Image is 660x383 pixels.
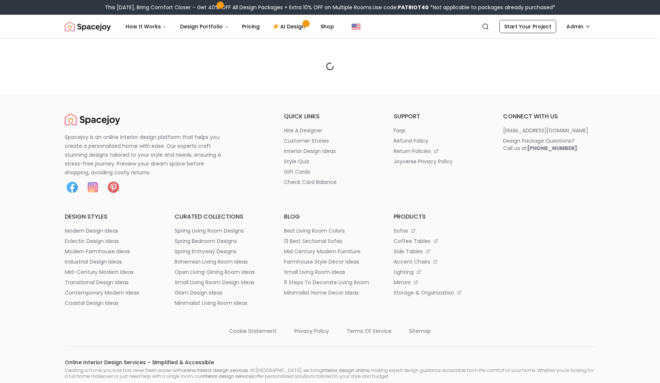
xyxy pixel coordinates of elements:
p: spring living room designs [175,227,244,234]
a: minimalist living room ideas [175,299,267,307]
a: sitemap [409,324,431,335]
p: mirrors [394,279,411,286]
a: small living room ideas [284,268,376,276]
a: 6 steps to decorate living room [284,279,376,286]
a: Start Your Project [499,20,556,33]
a: modern design ideas [65,227,157,234]
p: [EMAIL_ADDRESS][DOMAIN_NAME] [503,127,588,134]
p: privacy policy [294,327,329,335]
nav: Global [65,15,595,38]
a: open living-dining room ideas [175,268,267,276]
a: 13 best sectional sofas [284,237,376,245]
a: minimalist home decor ideas [284,289,376,296]
a: return policies [394,147,486,155]
a: farmhouse style decor ideas [284,258,376,265]
a: Pricing [236,19,266,34]
a: lighting [394,268,486,276]
img: Spacejoy Logo [65,112,120,127]
p: industrial design ideas [65,258,122,265]
h6: curated collections [175,212,267,221]
p: lighting [394,268,414,276]
a: spring bedroom designs [175,237,267,245]
p: terms of service [347,327,392,335]
p: minimalist living room ideas [175,299,248,307]
p: return policies [394,147,431,155]
p: sitemap [409,327,431,335]
b: [PHONE_NUMBER] [527,145,577,152]
p: coffee tables [394,237,431,245]
p: Creating a home you love has never been easier with . At [GEOGRAPHIC_DATA], we bring , making exp... [65,368,595,379]
span: Use code: [373,4,429,11]
a: Design Package Questions?Call us at[PHONE_NUMBER] [503,137,595,152]
a: spring entryway designs [175,248,267,255]
p: modern design ideas [65,227,118,234]
a: interior design ideas [284,147,376,155]
a: privacy policy [294,324,329,335]
p: hire a designer [284,127,322,134]
a: terms of service [347,324,392,335]
a: best living room colors [284,227,376,234]
p: modern farmhouse ideas [65,248,130,255]
img: United States [352,22,361,31]
p: cookie statement [229,327,277,335]
p: storage & organization [394,289,454,296]
a: small living room design ideas [175,279,267,286]
a: style quiz [284,158,376,165]
h6: products [394,212,486,221]
p: transitional design ideas [65,279,129,286]
a: check card balance [284,178,376,186]
p: mid century modern furniture [284,248,361,255]
a: bohemian living room ideas [175,258,267,265]
p: minimalist home decor ideas [284,289,359,296]
a: Spacejoy [65,19,111,34]
a: hire a designer [284,127,376,134]
p: Spacejoy is an online interior design platform that helps you create a personalized home with eas... [65,133,230,177]
p: refund policy [394,137,428,145]
a: mid-century modern ideas [65,268,157,276]
b: PATRIOT40 [398,4,429,11]
p: check card balance [284,178,337,186]
a: industrial design ideas [65,258,157,265]
a: coffee tables [394,237,486,245]
button: How It Works [120,19,173,34]
p: faqs [394,127,406,134]
p: glam design ideas [175,289,222,296]
a: side tables [394,248,486,255]
a: glam design ideas [175,289,267,296]
p: open living-dining room ideas [175,268,255,276]
p: joyverse privacy policy [394,158,453,165]
a: Instagram icon [85,180,100,195]
a: mid century modern furniture [284,248,376,255]
h6: quick links [284,112,376,121]
p: farmhouse style decor ideas [284,258,359,265]
a: faqs [394,127,486,134]
a: customer stories [284,137,376,145]
a: sofas [394,227,486,234]
a: Spacejoy [65,112,120,127]
p: sofas [394,227,408,234]
a: refund policy [394,137,486,145]
p: accent chairs [394,258,430,265]
p: 6 steps to decorate living room [284,279,369,286]
a: accent chairs [394,258,486,265]
p: bohemian living room ideas [175,258,248,265]
strong: online interior design services [182,367,248,373]
h6: Online Interior Design Services – Simplified & Accessible [65,359,595,366]
img: Pinterest icon [106,180,121,195]
a: mirrors [394,279,486,286]
p: style quiz [284,158,309,165]
button: Design Portfolio [174,19,235,34]
p: gift cards [284,168,310,175]
p: mid-century modern ideas [65,268,134,276]
a: storage & organization [394,289,486,296]
p: eclectic design ideas [65,237,119,245]
p: 13 best sectional sofas [284,237,342,245]
h6: connect with us [503,112,595,121]
p: customer stories [284,137,329,145]
a: [EMAIL_ADDRESS][DOMAIN_NAME] [503,127,595,134]
a: coastal design ideas [65,299,157,307]
a: Facebook icon [65,180,80,195]
p: small living room design ideas [175,279,254,286]
p: spring bedroom designs [175,237,237,245]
